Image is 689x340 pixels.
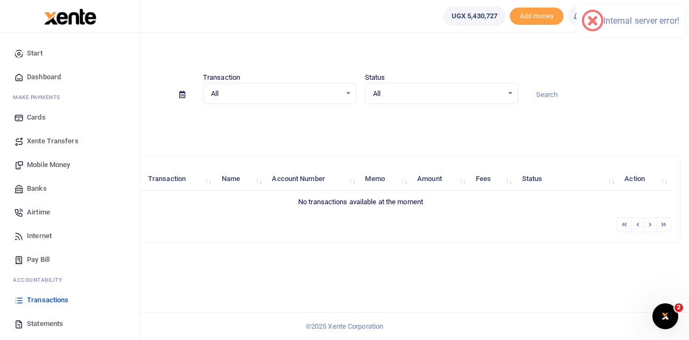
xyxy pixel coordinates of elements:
[510,11,564,19] a: Add money
[510,8,564,25] li: Toup your wallet
[527,86,680,104] input: Search
[9,200,131,224] a: Airtime
[510,8,564,25] span: Add money
[27,318,63,329] span: Statements
[211,88,341,99] span: All
[27,207,50,218] span: Airtime
[365,72,385,83] label: Status
[43,12,96,20] a: logo-small logo-large logo-large
[9,177,131,200] a: Banks
[266,168,359,191] th: Account Number: activate to sort column ascending
[9,89,131,106] li: M
[373,88,503,99] span: All
[27,112,46,123] span: Cards
[9,272,131,288] li: Ac
[50,217,305,233] div: Showing 0 to 0 of 0 entries
[9,288,131,312] a: Transactions
[21,276,62,284] span: countability
[50,191,671,213] td: No transactions available at the moment
[27,231,52,241] span: Internet
[27,159,70,170] span: Mobile Money
[27,72,61,82] span: Dashboard
[41,46,680,58] h4: Transactions
[27,254,50,265] span: Pay Bill
[9,312,131,336] a: Statements
[9,129,131,153] a: Xente Transfers
[18,93,60,101] span: ake Payments
[27,136,79,147] span: Xente Transfers
[9,65,131,89] a: Dashboard
[9,106,131,129] a: Cards
[27,48,43,59] span: Start
[142,168,216,191] th: Transaction: activate to sort column ascending
[27,295,68,306] span: Transactions
[41,117,680,128] p: Download
[674,303,683,312] span: 2
[9,153,131,177] a: Mobile Money
[618,168,671,191] th: Action: activate to sort column ascending
[9,224,131,248] a: Internet
[603,16,679,26] div: Internal server error!
[203,72,240,83] label: Transaction
[215,168,266,191] th: Name: activate to sort column ascending
[444,6,505,26] a: UGX 5,430,727
[452,11,497,22] span: UGX 5,430,727
[652,303,678,329] iframe: Intercom live chat
[9,41,131,65] a: Start
[9,248,131,272] a: Pay Bill
[27,183,47,194] span: Banks
[470,168,516,191] th: Fees: activate to sort column ascending
[411,168,470,191] th: Amount: activate to sort column ascending
[516,168,619,191] th: Status: activate to sort column ascending
[44,9,96,25] img: logo-large
[359,168,411,191] th: Memo: activate to sort column ascending
[439,6,510,26] li: Wallet ballance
